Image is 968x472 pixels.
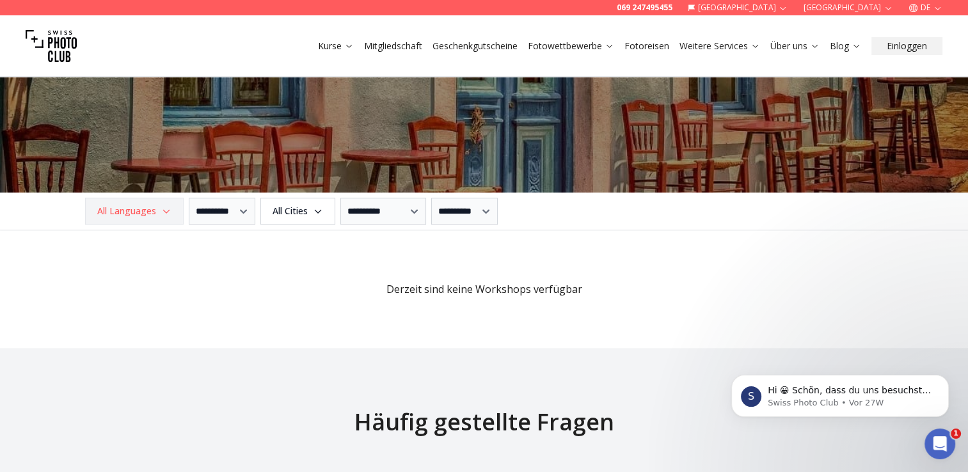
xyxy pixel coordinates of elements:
[617,3,672,13] a: 069 247495455
[359,37,427,55] button: Mitgliedschaft
[85,251,884,297] span: Derzeit sind keine Workshops verfügbar
[262,200,333,223] span: All Cities
[318,40,354,52] a: Kurse
[87,200,182,223] span: All Languages
[619,37,674,55] button: Fotoreisen
[679,40,760,52] a: Weitere Services
[951,429,961,439] span: 1
[26,20,77,72] img: Swiss photo club
[924,429,955,459] iframe: Intercom live chat
[85,198,184,224] button: All Languages
[624,40,669,52] a: Fotoreisen
[830,40,861,52] a: Blog
[260,198,335,224] button: All Cities
[427,37,523,55] button: Geschenkgutscheine
[825,37,866,55] button: Blog
[712,348,968,437] iframe: Intercom notifications Nachricht
[313,37,359,55] button: Kurse
[85,409,884,435] h2: Häufig gestellte Fragen
[432,40,518,52] a: Geschenkgutscheine
[770,40,820,52] a: Über uns
[765,37,825,55] button: Über uns
[871,37,942,55] button: Einloggen
[674,37,765,55] button: Weitere Services
[364,40,422,52] a: Mitgliedschaft
[528,40,614,52] a: Fotowettbewerbe
[523,37,619,55] button: Fotowettbewerbe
